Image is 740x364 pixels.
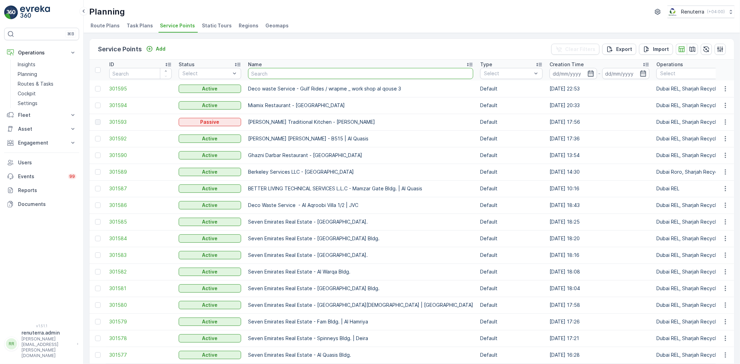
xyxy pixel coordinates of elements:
button: Active [179,251,241,259]
p: Default [480,302,543,309]
div: Toggle Row Selected [95,153,101,158]
a: 301592 [109,135,172,142]
span: 301584 [109,235,172,242]
p: Add [156,45,165,52]
td: [DATE] 13:54 [546,147,653,164]
p: Seven Emirates Real Estate - Fam Bldg. | Al Hamriya [248,318,473,325]
p: Seven Emirates Real Estate - Spinneys Bldg. | Deira [248,335,473,342]
a: Insights [15,60,79,69]
p: ⌘B [67,31,74,37]
button: RRrenuterra.admin[PERSON_NAME][EMAIL_ADDRESS][PERSON_NAME][DOMAIN_NAME] [4,329,79,358]
td: [DATE] 17:26 [546,313,653,330]
p: Default [480,268,543,275]
p: Default [480,335,543,342]
a: Users [4,156,79,170]
p: Active [202,335,218,342]
p: Active [202,268,218,275]
span: v 1.51.1 [4,324,79,328]
p: Operations [656,61,683,68]
a: 301589 [109,168,172,175]
p: renuterra.admin [22,329,74,336]
p: Name [248,61,262,68]
p: Status [179,61,195,68]
span: Task Plans [127,22,153,29]
div: Toggle Row Selected [95,302,101,308]
p: Planning [89,6,125,17]
input: dd/mm/yyyy [550,68,597,79]
td: [DATE] 14:30 [546,164,653,180]
div: Toggle Row Selected [95,103,101,108]
p: Passive [201,119,220,125]
td: [DATE] 16:28 [546,347,653,363]
p: Default [480,119,543,125]
div: Toggle Row Selected [95,119,101,125]
button: Export [602,44,636,55]
p: Active [202,152,218,159]
div: Toggle Row Selected [95,136,101,141]
td: [DATE] 17:36 [546,130,653,147]
a: 301585 [109,218,172,225]
p: Default [480,85,543,92]
span: Service Points [160,22,195,29]
p: Default [480,252,543,259]
td: [DATE] 18:08 [546,263,653,280]
span: Static Tours [202,22,232,29]
a: 301587 [109,185,172,192]
p: Service Points [98,44,142,54]
td: [DATE] 18:16 [546,247,653,263]
span: 301586 [109,202,172,209]
a: Planning [15,69,79,79]
span: Regions [239,22,258,29]
span: 301590 [109,152,172,159]
div: Toggle Row Selected [95,252,101,258]
input: Search [109,68,172,79]
a: 301579 [109,318,172,325]
p: Seven Emirates Real Estate - [GEOGRAPHIC_DATA][DEMOGRAPHIC_DATA] | [GEOGRAPHIC_DATA] [248,302,473,309]
button: Active [179,184,241,193]
p: Planning [18,71,37,78]
div: Toggle Row Selected [95,86,101,92]
button: Active [179,85,241,93]
td: [DATE] 18:43 [546,197,653,214]
p: Active [202,352,218,358]
p: Seven Emirates Real Estate - Al Warqa Bldg. [248,268,473,275]
button: Engagement [4,136,79,150]
p: Active [202,85,218,92]
button: Clear Filters [551,44,599,55]
p: Active [202,252,218,259]
p: Creation Time [550,61,584,68]
p: 99 [69,174,75,179]
span: 301580 [109,302,172,309]
a: 301582 [109,268,172,275]
p: Seven Emirates Real Estate - [GEOGRAPHIC_DATA] Bldg. [248,235,473,242]
p: Active [202,202,218,209]
p: Default [480,152,543,159]
p: Default [480,218,543,225]
button: Asset [4,122,79,136]
div: Toggle Row Selected [95,269,101,275]
button: Active [179,351,241,359]
p: Default [480,285,543,292]
p: Default [480,185,543,192]
a: 301583 [109,252,172,259]
div: Toggle Row Selected [95,202,101,208]
p: Seven Emirates Real Estate - [GEOGRAPHIC_DATA]. [248,218,473,225]
p: Renuterra [681,8,704,15]
p: [PERSON_NAME][EMAIL_ADDRESS][PERSON_NAME][DOMAIN_NAME] [22,336,74,358]
button: Active [179,218,241,226]
div: Toggle Row Selected [95,319,101,324]
td: [DATE] 17:56 [546,114,653,130]
button: Active [179,151,241,159]
p: Active [202,235,218,242]
div: Toggle Row Selected [95,336,101,341]
span: 301577 [109,352,172,358]
p: Default [480,102,543,109]
button: Fleet [4,108,79,122]
div: Toggle Row Selected [95,236,101,241]
p: Default [480,318,543,325]
button: Renuterra(+04:00) [667,6,734,18]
